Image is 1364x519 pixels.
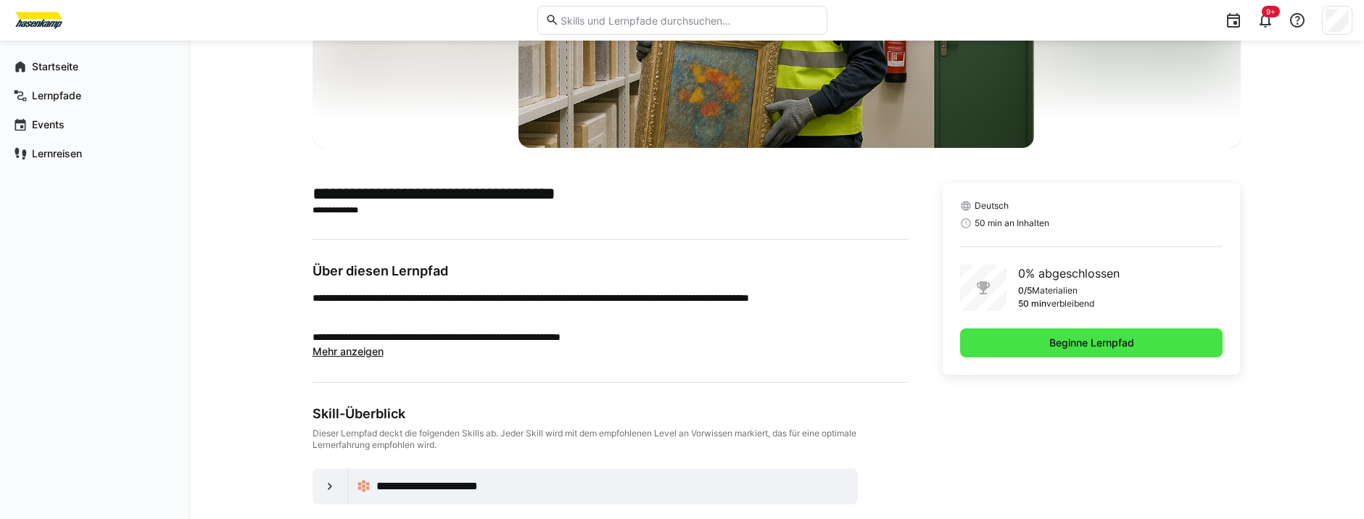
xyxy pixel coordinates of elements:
p: Materialien [1032,285,1078,296]
div: Skill-Überblick [313,406,908,422]
span: 9+ [1266,7,1276,16]
input: Skills und Lernpfade durchsuchen… [559,14,819,27]
span: 50 min an Inhalten [975,217,1049,229]
button: Beginne Lernpfad [960,328,1223,357]
span: Beginne Lernpfad [1047,336,1136,350]
p: 50 min [1018,298,1046,310]
span: Mehr anzeigen [313,345,384,357]
p: 0/5 [1018,285,1032,296]
span: Deutsch [975,200,1009,212]
p: 0% abgeschlossen [1018,265,1120,282]
div: Dieser Lernpfad deckt die folgenden Skills ab. Jeder Skill wird mit dem empfohlenen Level an Vorw... [313,428,908,451]
p: verbleibend [1046,298,1094,310]
h3: Über diesen Lernpfad [313,263,908,279]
